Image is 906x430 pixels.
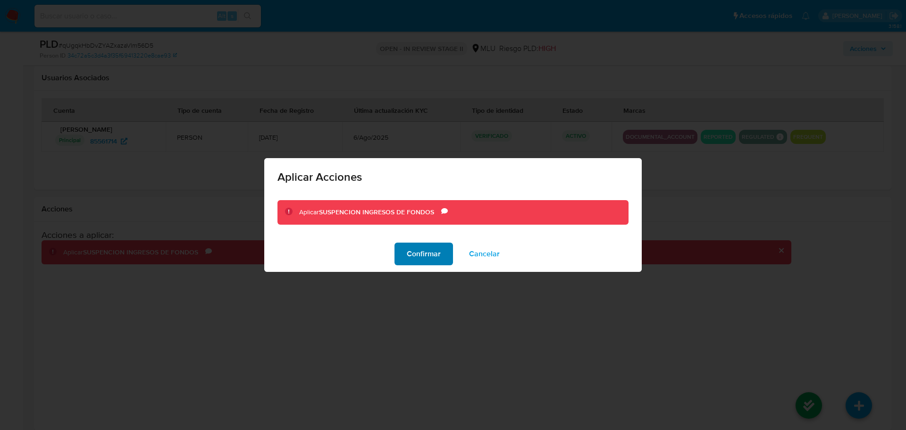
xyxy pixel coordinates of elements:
button: Confirmar [394,243,453,265]
div: Aplicar [299,208,441,217]
b: SUSPENCION INGRESOS DE FONDOS [319,207,434,217]
span: Confirmar [407,244,441,264]
button: Cancelar [457,243,512,265]
span: Aplicar Acciones [277,171,629,183]
span: Cancelar [469,244,500,264]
